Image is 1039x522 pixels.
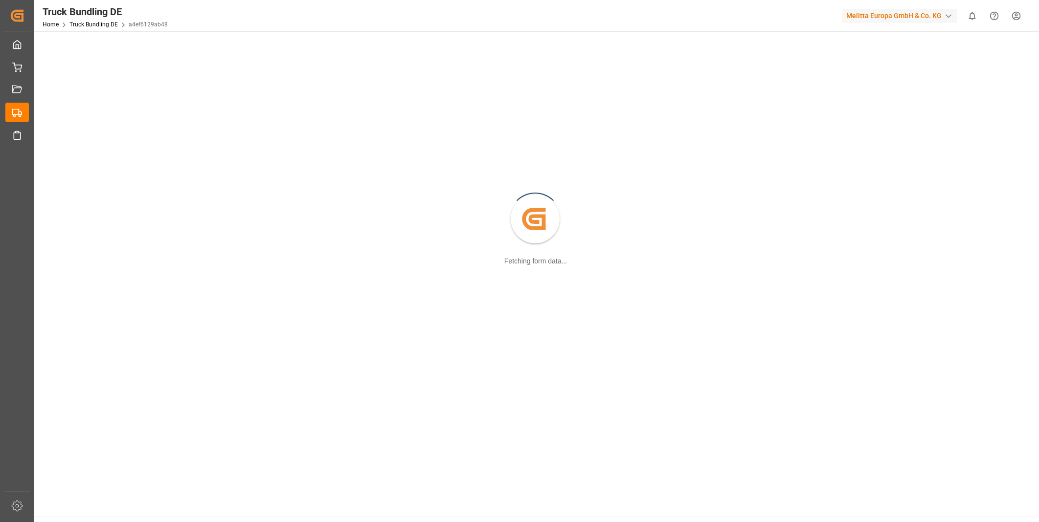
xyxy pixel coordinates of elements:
a: Home [43,21,59,28]
button: show 0 new notifications [961,5,983,27]
div: Fetching form data... [504,256,567,266]
button: Melitta Europa GmbH & Co. KG [842,6,961,25]
div: Melitta Europa GmbH & Co. KG [842,9,957,23]
a: Truck Bundling DE [69,21,118,28]
button: Help Center [983,5,1005,27]
div: Truck Bundling DE [43,4,168,19]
